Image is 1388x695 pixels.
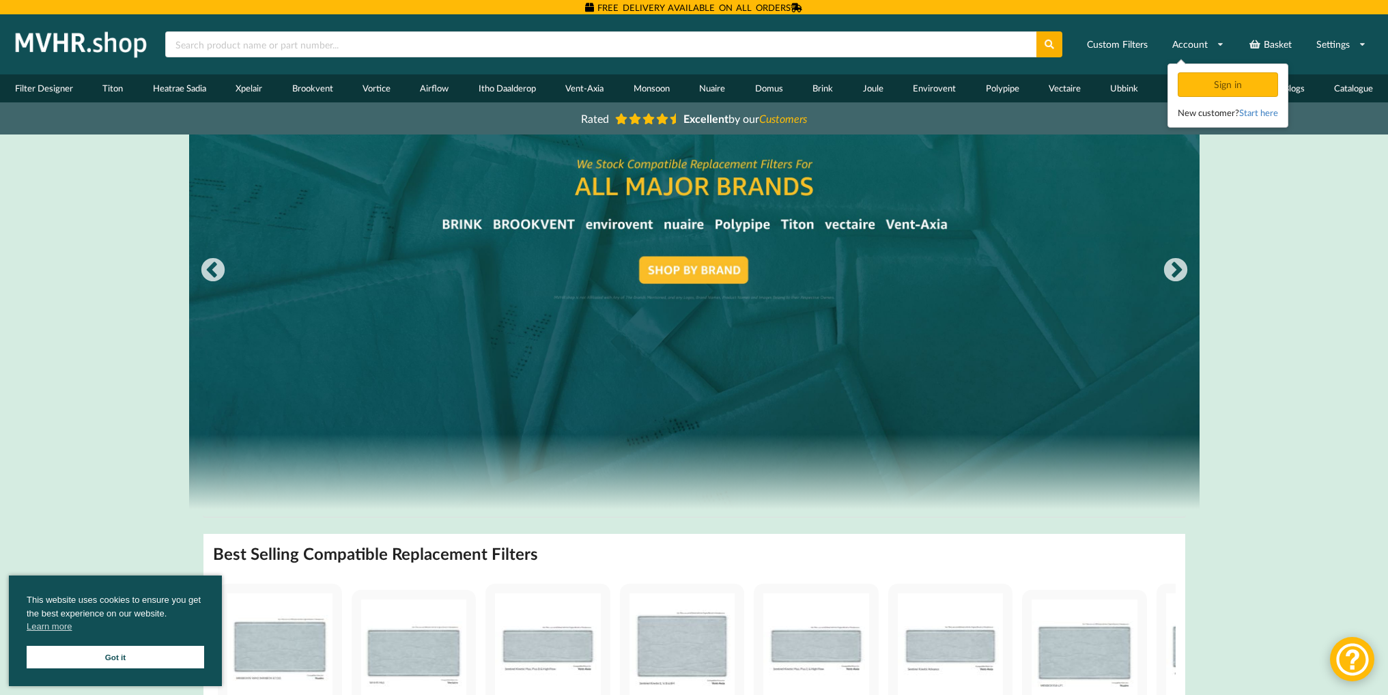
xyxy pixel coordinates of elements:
span: This website uses cookies to ensure you get the best experience on our website. [27,593,204,637]
a: Vent-Axia [551,74,619,102]
div: New customer? [1178,106,1278,119]
a: Rated Excellentby ourCustomers [571,107,817,130]
a: Sign in [1178,79,1281,90]
a: Nuaire [685,74,740,102]
b: Excellent [683,112,728,125]
a: Catalogue [1320,74,1388,102]
div: Sign in [1178,72,1278,97]
a: Got it cookie [27,646,204,668]
h2: Best Selling Compatible Replacement Filters [213,543,538,565]
a: Brink [797,74,847,102]
a: Airflow [406,74,464,102]
a: Monsoon [619,74,684,102]
a: Start here [1239,107,1278,118]
a: Joule [848,74,898,102]
a: Basket [1240,32,1301,57]
a: Envirovent [898,74,970,102]
a: Itho Daalderop [464,74,550,102]
button: Next [1162,257,1189,285]
span: by our [683,112,807,125]
a: Heatrae Sadia [138,74,221,102]
button: Previous [199,257,227,285]
a: Custom Filters [1078,32,1157,57]
a: Titon [87,74,137,102]
input: Search product name or part number... [165,31,1036,57]
a: cookies - Learn more [27,620,72,634]
a: Domus [740,74,797,102]
a: Settings [1307,32,1375,57]
a: Baxi [1153,74,1198,102]
div: cookieconsent [9,576,222,686]
a: Polypipe [971,74,1034,102]
a: Vortice [348,74,405,102]
i: Customers [759,112,807,125]
a: Account [1163,32,1233,57]
a: Ubbink [1096,74,1153,102]
span: Rated [581,112,609,125]
a: Vectaire [1034,74,1095,102]
a: Brookvent [277,74,348,102]
a: Xpelair [221,74,277,102]
img: mvhr.shop.png [10,27,153,61]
